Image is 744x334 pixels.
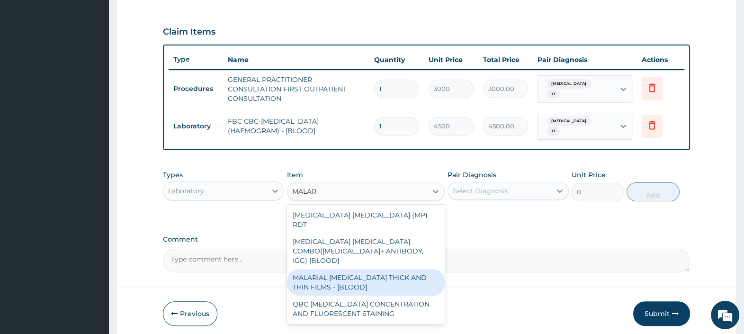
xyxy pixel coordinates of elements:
[547,79,591,89] span: [MEDICAL_DATA]
[169,51,223,68] th: Type
[424,50,478,69] th: Unit Price
[223,50,369,69] th: Name
[287,207,445,233] div: [MEDICAL_DATA] [MEDICAL_DATA] (MP) RDT
[627,182,679,201] button: Add
[547,90,560,99] span: + 1
[547,126,560,136] span: + 1
[448,170,496,180] label: Pair Diagnosis
[163,27,215,37] h3: Claim Items
[18,47,38,71] img: d_794563401_company_1708531726252_794563401
[453,186,508,196] div: Select Diagnosis
[55,104,131,200] span: We're online!
[369,50,424,69] th: Quantity
[571,170,605,180] label: Unit Price
[163,235,690,244] label: Comment
[547,117,591,126] span: [MEDICAL_DATA]
[163,301,217,326] button: Previous
[169,117,223,135] td: Laboratory
[633,301,690,326] button: Submit
[223,112,369,140] td: FBC CBC-[MEDICAL_DATA] (HAEMOGRAM) - [BLOOD]
[287,269,445,296] div: MALARIAL [MEDICAL_DATA] THICK AND THIN FILMS - [BLOOD]
[637,50,684,69] th: Actions
[287,233,445,269] div: [MEDICAL_DATA] [MEDICAL_DATA] COMBO([MEDICAL_DATA]+ ANTIBODY, IGG) [BLOOD]
[169,80,223,98] td: Procedures
[168,186,204,196] div: Laboratory
[287,170,303,180] label: Item
[478,50,533,69] th: Total Price
[163,171,183,179] label: Types
[533,50,637,69] th: Pair Diagnosis
[287,296,445,322] div: QBC [MEDICAL_DATA] CONCENTRATION AND FLUORESCENT STAINING
[49,53,159,65] div: Chat with us now
[155,5,178,27] div: Minimize live chat window
[223,70,369,108] td: GENERAL PRACTITIONER CONSULTATION FIRST OUTPATIENT CONSULTATION
[5,228,180,262] textarea: Type your message and hit 'Enter'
